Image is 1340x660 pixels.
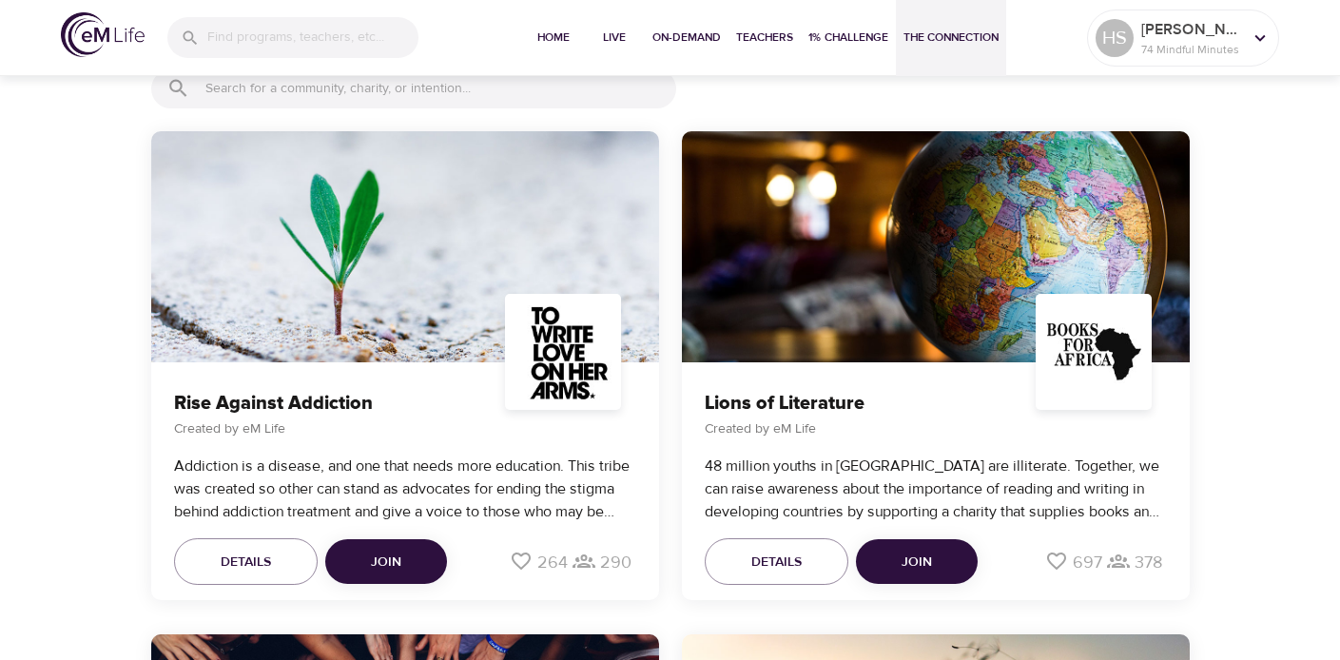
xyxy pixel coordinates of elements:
[174,455,636,523] p: Addiction is a disease, and one that needs more education. This tribe was created so other can st...
[537,550,568,575] p: 264
[592,28,637,48] span: Live
[221,551,271,574] span: Details
[1096,19,1134,57] div: HS
[705,393,1167,415] h3: Lions of Literature
[856,539,978,585] button: Join
[705,416,1167,439] p: Created by eM Life
[174,538,318,586] button: Details
[151,131,659,363] div: Paella dish
[600,550,631,575] p: 290
[1141,18,1242,41] p: [PERSON_NAME]
[325,539,447,585] button: Join
[207,17,418,58] input: Find programs, teachers, etc...
[902,551,932,574] span: Join
[705,538,848,586] button: Details
[736,28,793,48] span: Teachers
[531,28,576,48] span: Home
[174,393,636,415] h3: Rise Against Addiction
[205,74,676,103] input: Search for a community, charity, or intention...
[682,131,1190,363] div: Paella dish
[1135,550,1162,575] p: 378
[1141,41,1242,58] p: 74 Mindful Minutes
[903,28,999,48] span: The Connection
[174,416,636,439] p: Created by eM Life
[1073,550,1102,575] p: 697
[61,12,145,57] img: logo
[808,28,888,48] span: 1% Challenge
[371,551,401,574] span: Join
[705,455,1167,523] p: 48 million youths in [GEOGRAPHIC_DATA] are illiterate. Together, we can raise awareness about the...
[652,28,721,48] span: On-Demand
[751,551,802,574] span: Details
